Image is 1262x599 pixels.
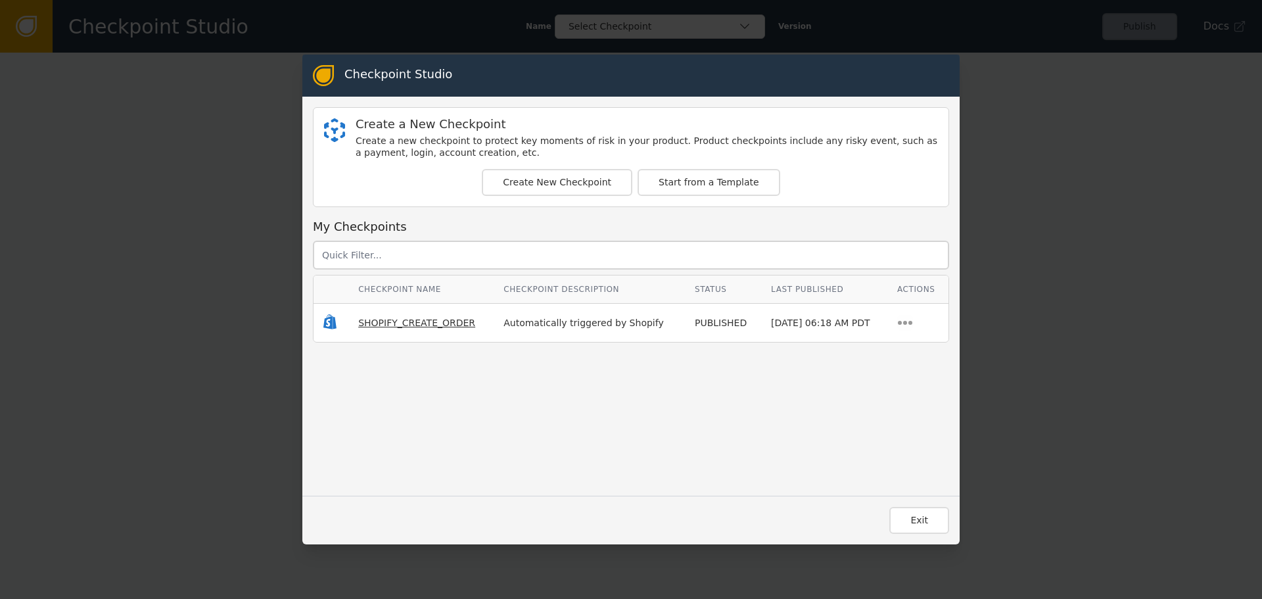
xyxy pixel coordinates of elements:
div: Create a New Checkpoint [356,118,938,130]
button: Create New Checkpoint [482,169,632,196]
th: Actions [887,276,948,304]
span: Automatically triggered by Shopify [503,318,664,328]
div: My Checkpoints [313,218,949,235]
div: PUBLISHED [695,316,751,330]
div: [DATE] 06:18 AM PDT [771,316,877,330]
th: Last Published [761,276,887,304]
th: Status [685,276,761,304]
button: Start from a Template [638,169,780,196]
button: Exit [889,507,949,534]
span: SHOPIFY_CREATE_ORDER [358,318,475,328]
th: Checkpoint Description [494,276,685,304]
th: Checkpoint Name [348,276,494,304]
input: Quick Filter... [313,241,949,270]
div: Checkpoint Studio [344,65,452,86]
div: Create a new checkpoint to protect key moments of risk in your product. Product checkpoints inclu... [356,135,938,158]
